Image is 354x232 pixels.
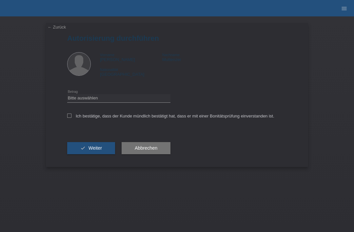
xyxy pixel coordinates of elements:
[48,25,66,30] a: ← Zurück
[67,114,274,118] label: Ich bestätige, dass der Kunde mündlich bestätigt hat, dass er mit einer Bonitätsprüfung einversta...
[162,52,225,62] div: Muttenzer
[67,34,287,42] h1: Autorisierung durchführen
[100,67,162,77] div: [GEOGRAPHIC_DATA]
[341,5,347,12] i: menu
[100,52,162,62] div: [PERSON_NAME]
[88,145,102,151] span: Weiter
[67,142,115,155] button: check Weiter
[162,53,180,57] span: Nachname
[122,142,170,155] button: Abbrechen
[100,68,118,72] span: Nationalität
[338,6,351,10] a: menu
[100,53,114,57] span: Vorname
[135,145,157,151] span: Abbrechen
[80,145,86,151] i: check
